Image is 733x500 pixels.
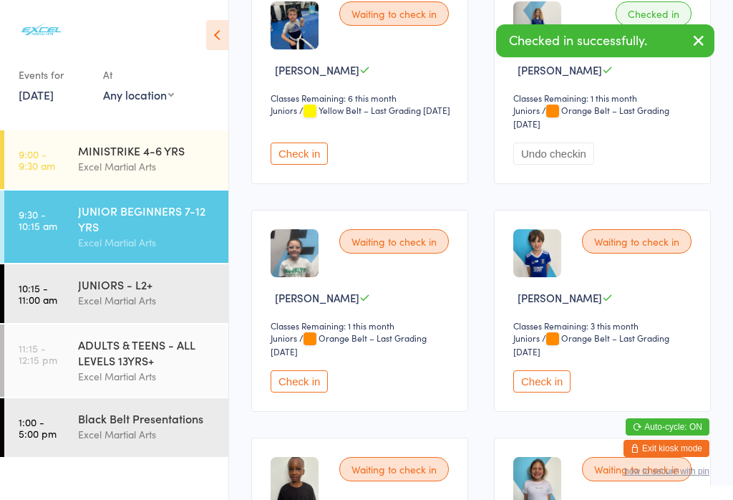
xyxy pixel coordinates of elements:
[4,130,228,189] a: 9:00 -9:30 amMINISTRIKE 4-6 YRSExcel Martial Arts
[78,277,216,292] div: JUNIORS - L2+
[339,229,449,254] div: Waiting to check in
[78,368,216,385] div: Excel Martial Arts
[19,148,55,171] time: 9:00 - 9:30 am
[513,319,696,332] div: Classes Remaining: 3 this month
[513,332,540,344] div: Juniors
[582,457,691,481] div: Waiting to check in
[299,104,450,116] span: / Yellow Belt – Last Grading [DATE]
[271,92,453,104] div: Classes Remaining: 6 this month
[78,158,216,175] div: Excel Martial Arts
[271,332,427,357] span: / Orange Belt – Last Grading [DATE]
[78,426,216,443] div: Excel Martial Arts
[513,92,696,104] div: Classes Remaining: 1 this month
[513,370,571,393] button: Check in
[339,457,449,481] div: Waiting to check in
[624,466,709,476] button: how to secure with pin
[271,229,319,277] img: image1743844694.png
[271,143,328,165] button: Check in
[518,62,602,77] span: [PERSON_NAME]
[19,416,57,439] time: 1:00 - 5:00 pm
[14,11,68,49] img: Excel Martial Arts
[513,229,561,277] img: image1688664597.png
[103,63,174,87] div: At
[4,398,228,457] a: 1:00 -5:00 pmBlack Belt PresentationsExcel Martial Arts
[513,1,561,49] img: image1740080042.png
[496,24,714,57] div: Checked in successfully.
[626,418,709,436] button: Auto-cycle: ON
[78,203,216,234] div: JUNIOR BEGINNERS 7-12 YRS
[271,319,453,332] div: Classes Remaining: 1 this month
[275,290,359,305] span: [PERSON_NAME]
[339,1,449,26] div: Waiting to check in
[19,63,89,87] div: Events for
[271,1,319,49] img: image1747156387.png
[513,104,669,130] span: / Orange Belt – Last Grading [DATE]
[271,370,328,393] button: Check in
[513,332,669,357] span: / Orange Belt – Last Grading [DATE]
[271,104,297,116] div: Juniors
[4,191,228,263] a: 9:30 -10:15 amJUNIOR BEGINNERS 7-12 YRSExcel Martial Arts
[78,234,216,251] div: Excel Martial Arts
[518,290,602,305] span: [PERSON_NAME]
[271,332,297,344] div: Juniors
[19,87,54,102] a: [DATE]
[582,229,691,254] div: Waiting to check in
[19,282,57,305] time: 10:15 - 11:00 am
[513,143,594,165] button: Undo checkin
[616,1,691,26] div: Checked in
[19,342,57,365] time: 11:15 - 12:15 pm
[4,324,228,397] a: 11:15 -12:15 pmADULTS & TEENS - ALL LEVELS 13YRS+Excel Martial Arts
[78,143,216,158] div: MINISTRIKE 4-6 YRS
[275,62,359,77] span: [PERSON_NAME]
[78,292,216,309] div: Excel Martial Arts
[78,337,216,368] div: ADULTS & TEENS - ALL LEVELS 13YRS+
[623,440,709,457] button: Exit kiosk mode
[103,87,174,102] div: Any location
[513,104,540,116] div: Juniors
[19,208,57,231] time: 9:30 - 10:15 am
[78,410,216,426] div: Black Belt Presentations
[4,264,228,323] a: 10:15 -11:00 amJUNIORS - L2+Excel Martial Arts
